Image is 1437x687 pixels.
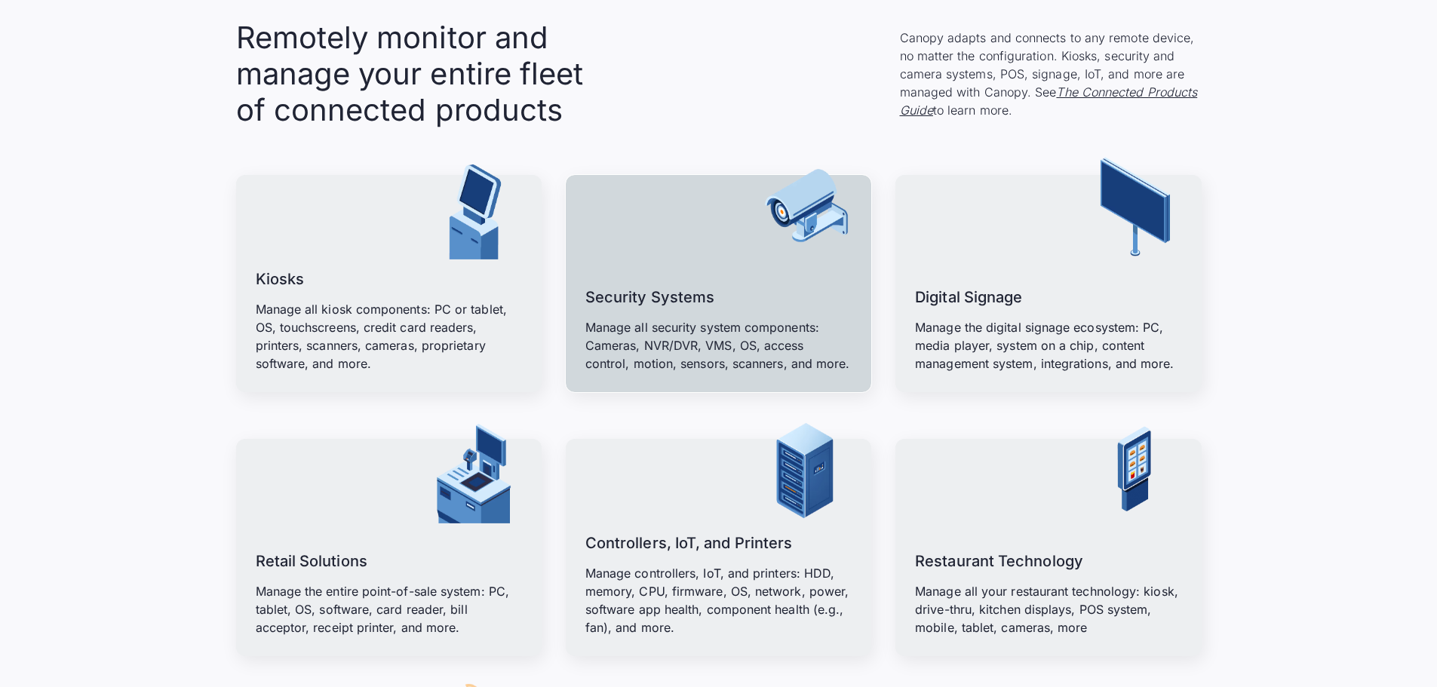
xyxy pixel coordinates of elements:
[915,582,1181,636] p: Manage all your restaurant technology: kiosk, drive-thru, kitchen displays, POS system, mobile, t...
[566,175,871,392] a: Security SystemsManage all security system components: Cameras, NVR/DVR, VMS, OS, access control,...
[915,549,1083,573] h3: Restaurant Technology
[566,439,871,656] a: Controllers, IoT, and PrintersManage controllers, IoT, and printers: HDD, memory, CPU, firmware, ...
[915,285,1022,309] h3: Digital Signage
[256,267,304,291] h3: Kiosks
[585,318,852,373] p: Manage all security system components: Cameras, NVR/DVR, VMS, OS, access control, motion, sensors...
[236,20,598,128] h2: Remotely monitor and manage your entire fleet of connected products
[256,582,522,636] p: Manage the entire point-of-sale system: PC, tablet, OS, software, card reader, bill acceptor, rec...
[895,175,1201,392] a: Digital SignageManage the digital signage ecosystem: PC, media player, system on a chip, content ...
[256,549,367,573] h3: Retail Solutions
[585,531,792,555] h3: Controllers, IoT, and Printers
[236,439,542,656] a: Retail SolutionsManage the entire point-of-sale system: PC, tablet, OS, software, card reader, bi...
[915,318,1181,373] p: Manage the digital signage ecosystem: PC, media player, system on a chip, content management syst...
[256,300,522,373] p: Manage all kiosk components: PC or tablet, OS, touchscreens, credit card readers, printers, scann...
[585,285,714,309] h3: Security Systems
[585,564,852,636] p: Manage controllers, IoT, and printers: HDD, memory, CPU, firmware, OS, network, power, software a...
[900,29,1202,119] p: Canopy adapts and connects to any remote device, no matter the configuration. Kiosks, security an...
[895,439,1201,656] a: Restaurant TechnologyManage all your restaurant technology: kiosk, drive-thru, kitchen displays, ...
[236,175,542,392] a: KiosksManage all kiosk components: PC or tablet, OS, touchscreens, credit card readers, printers,...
